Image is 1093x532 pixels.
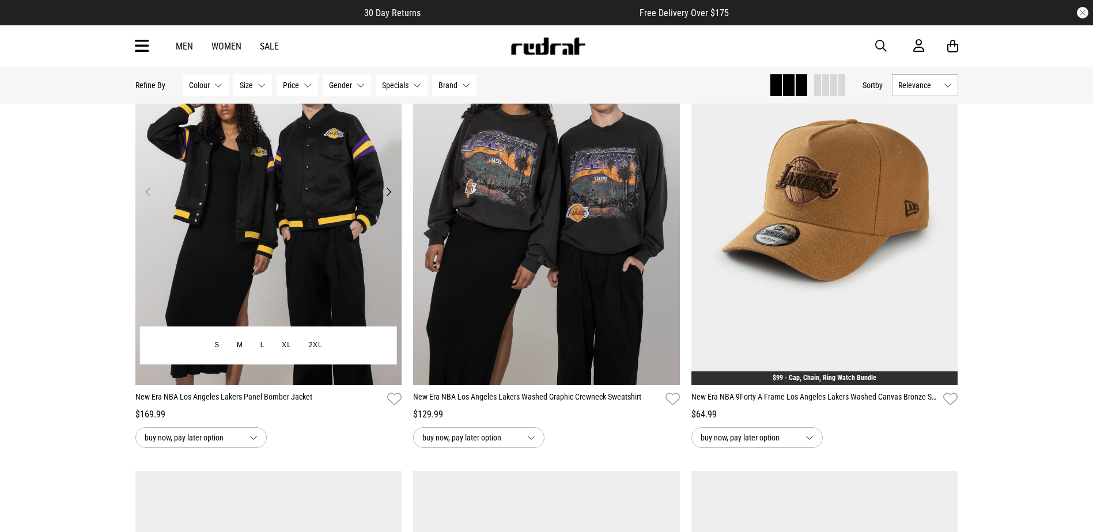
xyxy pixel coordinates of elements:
a: New Era NBA 9Forty A-Frame Los Angeles Lakers Washed Canvas Bronze Snapback [691,391,939,408]
button: M [228,335,252,356]
button: XL [273,335,300,356]
p: Refine By [135,81,165,90]
span: Size [240,81,253,90]
iframe: Customer reviews powered by Trustpilot [444,7,617,18]
button: S [206,335,228,356]
button: Price [277,74,318,96]
span: Colour [189,81,210,90]
span: Price [283,81,299,90]
span: Gender [329,81,352,90]
button: Colour [183,74,229,96]
span: buy now, pay later option [145,431,240,444]
span: Specials [382,81,409,90]
a: Women [211,41,241,52]
a: Men [176,41,193,52]
button: Brand [432,74,476,96]
button: Specials [376,74,428,96]
button: 2XL [300,335,331,356]
div: $64.99 [691,408,958,421]
div: $129.99 [413,408,680,421]
button: Size [233,74,272,96]
a: New Era NBA Los Angeles Lakers Panel Bomber Jacket [135,391,383,408]
button: Gender [323,74,371,96]
button: L [252,335,273,356]
img: New Era Nba Los Angeles Lakers Panel Bomber Jacket in Black [135,12,402,385]
img: Redrat logo [510,37,586,55]
span: by [875,81,883,90]
span: Free Delivery Over $175 [640,7,729,18]
span: Relevance [898,81,939,90]
div: $169.99 [135,408,402,421]
a: $99 - Cap, Chain, Ring Watch Bundle [773,374,876,382]
button: buy now, pay later option [135,427,267,448]
button: Sortby [863,78,883,92]
button: buy now, pay later option [691,427,823,448]
span: 30 Day Returns [364,7,421,18]
span: Brand [438,81,457,90]
button: buy now, pay later option [413,427,544,448]
img: New Era Nba 9forty A-frame Los Angeles Lakers Washed Canvas Bronze Snapback in Brown [691,12,958,385]
img: New Era Nba Los Angeles Lakers Washed Graphic Crewneck Sweatshirt in Black [413,12,680,385]
button: Next [381,185,396,199]
button: Previous [141,185,156,199]
span: buy now, pay later option [701,431,796,444]
a: New Era NBA Los Angeles Lakers Washed Graphic Crewneck Sweatshirt [413,391,661,408]
a: Sale [260,41,279,52]
button: Relevance [892,74,958,96]
span: buy now, pay later option [422,431,518,444]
